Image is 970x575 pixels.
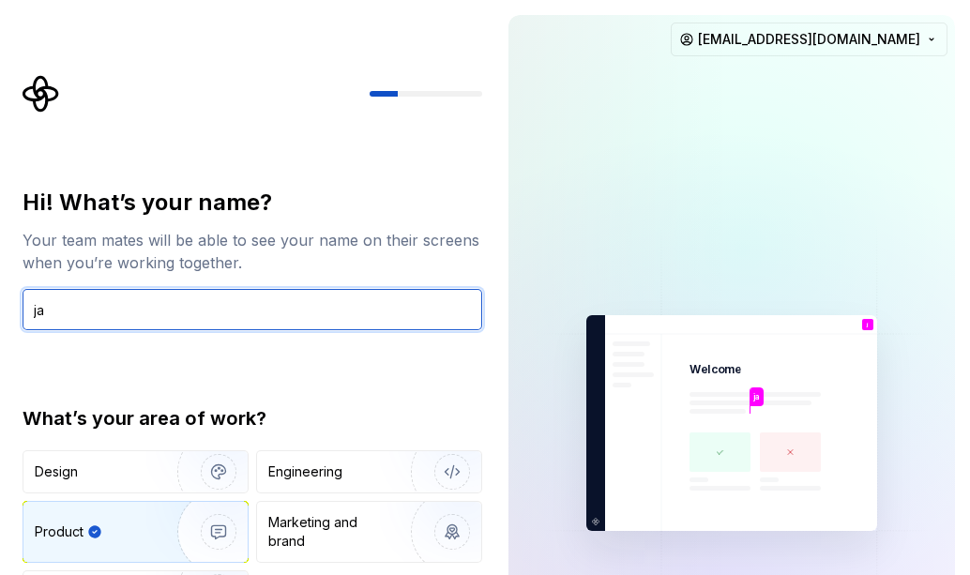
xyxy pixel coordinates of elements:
div: Engineering [268,462,342,481]
div: Product [35,522,83,541]
div: Your team mates will be able to see your name on their screens when you’re working together. [23,229,482,274]
svg: Supernova Logo [23,75,60,113]
p: ja [753,391,760,402]
p: Welcome [690,362,741,377]
div: Design [35,462,78,481]
div: Hi! What’s your name? [23,188,482,218]
input: Han Solo [23,289,482,330]
span: [EMAIL_ADDRESS][DOMAIN_NAME] [698,30,920,49]
div: What’s your area of work? [23,405,482,431]
div: Marketing and brand [268,513,395,551]
p: j [867,322,869,327]
button: [EMAIL_ADDRESS][DOMAIN_NAME] [671,23,947,56]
